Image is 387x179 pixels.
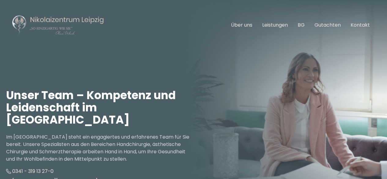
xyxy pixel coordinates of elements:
a: Kontakt [351,21,370,28]
p: Im [GEOGRAPHIC_DATA] steht ein engagiertes und erfahrenes Team für Sie bereit. Unsere Spezialiste... [6,133,194,163]
h1: Unser Team – Kompetenz und Leidenschaft im [GEOGRAPHIC_DATA] [6,89,194,126]
img: Nikolaizentrum Leipzig Logo [12,15,104,35]
a: 0341 - 319 13 27-0 [6,168,54,175]
a: Gutachten [314,21,341,28]
a: Leistungen [262,21,288,28]
a: Über uns [231,21,252,28]
a: BG [298,21,305,28]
